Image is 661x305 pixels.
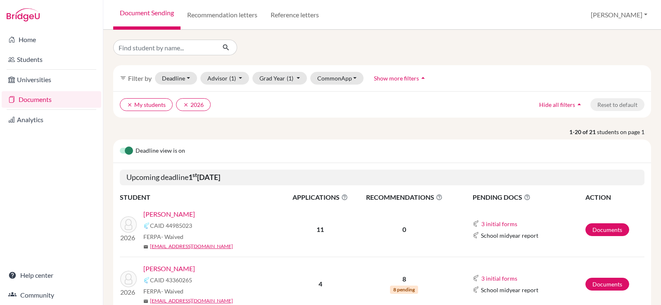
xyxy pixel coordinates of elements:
[120,216,137,233] img: Ryu, Daniel
[120,271,137,287] img: Seo, Yejun
[356,225,452,234] p: 0
[367,72,434,85] button: Show more filtersarrow_drop_up
[176,98,211,111] button: clear2026
[120,287,137,297] p: 2026
[143,222,150,229] img: Common App logo
[473,192,585,202] span: PENDING DOCS
[473,232,479,239] img: Common App logo
[481,274,518,283] button: 3 initial forms
[2,91,101,108] a: Documents
[7,8,40,21] img: Bridge-U
[575,100,583,109] i: arrow_drop_up
[2,267,101,284] a: Help center
[310,72,364,85] button: CommonApp
[143,244,148,249] span: mail
[597,128,651,136] span: students on page 1
[188,173,220,182] b: 1 [DATE]
[120,233,137,243] p: 2026
[150,221,192,230] span: CAID 44985023
[2,31,101,48] a: Home
[287,75,293,82] span: (1)
[143,232,183,241] span: FERPA
[252,72,307,85] button: Grad Year(1)
[587,7,651,23] button: [PERSON_NAME]
[2,51,101,68] a: Students
[183,102,189,108] i: clear
[473,220,479,227] img: Common App logo
[143,209,195,219] a: [PERSON_NAME]
[473,275,479,281] img: Common App logo
[473,286,479,293] img: Common App logo
[113,40,216,55] input: Find student by name...
[161,233,183,240] span: - Waived
[136,146,185,156] span: Deadline view is on
[143,287,183,296] span: FERPA
[127,102,133,108] i: clear
[585,223,629,236] a: Documents
[356,274,452,284] p: 8
[390,286,418,294] span: 8 pending
[128,74,152,82] span: Filter by
[2,111,101,128] a: Analytics
[285,192,355,202] span: APPLICATIONS
[374,75,419,82] span: Show more filters
[193,172,197,178] sup: st
[161,288,183,295] span: - Waived
[319,280,322,288] b: 4
[120,170,644,185] h5: Upcoming deadline
[585,192,644,203] th: ACTION
[150,276,192,284] span: CAID 43360265
[150,297,233,305] a: [EMAIL_ADDRESS][DOMAIN_NAME]
[590,98,644,111] button: Reset to default
[481,286,538,294] span: School midyear report
[356,192,452,202] span: RECOMMENDATIONS
[585,278,629,291] a: Documents
[120,98,173,111] button: clearMy students
[143,299,148,304] span: mail
[120,75,126,81] i: filter_list
[419,74,427,82] i: arrow_drop_up
[316,225,324,233] b: 11
[2,287,101,303] a: Community
[481,231,538,240] span: School midyear report
[200,72,250,85] button: Advisor(1)
[569,128,597,136] strong: 1-20 of 21
[150,243,233,250] a: [EMAIL_ADDRESS][DOMAIN_NAME]
[481,219,518,229] button: 3 initial forms
[539,101,575,108] span: Hide all filters
[2,71,101,88] a: Universities
[155,72,197,85] button: Deadline
[532,98,590,111] button: Hide all filtersarrow_drop_up
[120,192,285,203] th: STUDENT
[143,277,150,284] img: Common App logo
[229,75,236,82] span: (1)
[143,264,195,274] a: [PERSON_NAME]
